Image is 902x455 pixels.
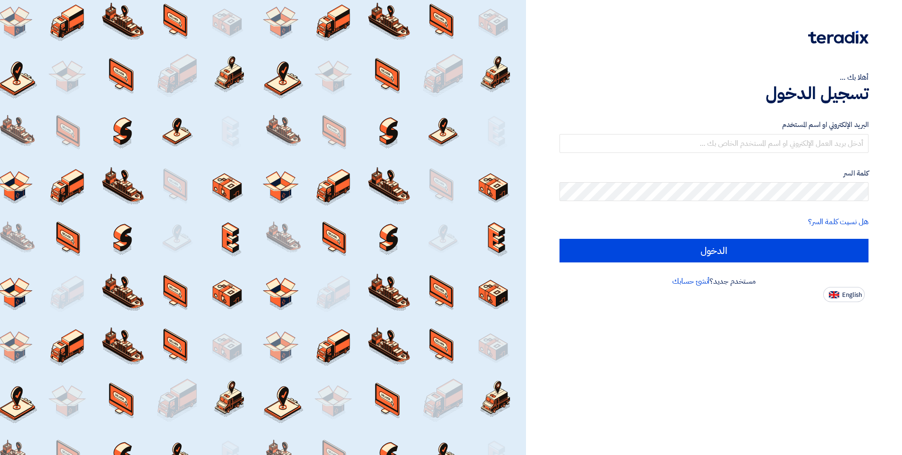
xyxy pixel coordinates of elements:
label: كلمة السر [560,168,869,179]
img: en-US.png [829,291,839,298]
img: Teradix logo [808,31,869,44]
label: البريد الإلكتروني او اسم المستخدم [560,119,869,130]
input: أدخل بريد العمل الإلكتروني او اسم المستخدم الخاص بك ... [560,134,869,153]
a: أنشئ حسابك [672,276,710,287]
h1: تسجيل الدخول [560,83,869,104]
a: هل نسيت كلمة السر؟ [808,216,869,227]
div: أهلا بك ... [560,72,869,83]
button: English [823,287,865,302]
div: مستخدم جديد؟ [560,276,869,287]
span: English [842,292,862,298]
input: الدخول [560,239,869,262]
